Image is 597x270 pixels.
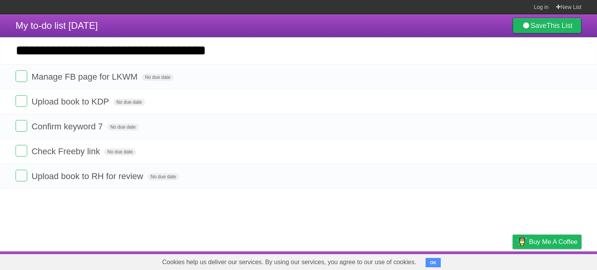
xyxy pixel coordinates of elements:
[107,124,139,131] span: No due date
[476,253,493,268] a: Terms
[142,74,173,81] span: No due date
[31,122,105,131] span: Confirm keyword 7
[31,97,111,106] span: Upload book to KDP
[113,99,145,106] span: No due date
[16,120,27,132] label: Done
[148,173,179,180] span: No due date
[532,253,581,268] a: Suggest a feature
[513,235,581,249] a: Buy me a coffee
[31,171,145,181] span: Upload book to RH for review
[529,235,578,249] span: Buy me a coffee
[546,22,573,30] b: This List
[517,235,527,248] img: Buy me a coffee
[16,95,27,107] label: Done
[154,254,424,270] span: Cookies help us deliver our services. By using our services, you agree to our use of cookies.
[16,20,98,31] span: My to-do list [DATE]
[31,146,102,156] span: Check Freeby link
[503,253,523,268] a: Privacy
[513,18,581,33] a: SaveThis List
[426,258,441,267] button: OK
[16,170,27,181] label: Done
[16,70,27,82] label: Done
[104,148,136,155] span: No due date
[16,145,27,157] label: Done
[435,253,466,268] a: Developers
[31,72,140,82] span: Manage FB page for LKWM
[409,253,426,268] a: About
